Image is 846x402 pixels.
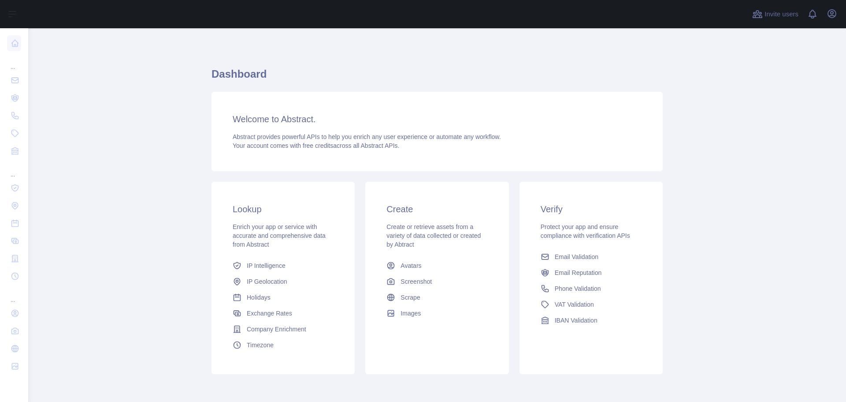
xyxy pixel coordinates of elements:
button: Invite users [750,7,800,21]
h3: Lookup [233,203,334,215]
a: Timezone [229,337,337,353]
a: Phone Validation [537,281,645,297]
h3: Welcome to Abstract. [233,113,642,125]
span: Timezone [247,341,274,349]
span: Your account comes with across all Abstract APIs. [233,142,399,149]
span: Email Reputation [555,268,602,277]
div: ... [7,53,21,71]
div: ... [7,286,21,304]
a: IBAN Validation [537,312,645,328]
span: Phone Validation [555,284,601,293]
a: IP Intelligence [229,258,337,274]
span: VAT Validation [555,300,594,309]
span: Scrape [401,293,420,302]
span: Abstract provides powerful APIs to help you enrich any user experience or automate any workflow. [233,133,501,140]
a: Avatars [383,258,491,274]
span: Email Validation [555,252,598,261]
a: Scrape [383,289,491,305]
span: Invite users [764,9,798,19]
h3: Verify [541,203,642,215]
span: IP Intelligence [247,261,286,270]
span: Create or retrieve assets from a variety of data collected or created by Abtract [386,223,481,248]
span: Exchange Rates [247,309,292,318]
h1: Dashboard [211,67,663,88]
a: Company Enrichment [229,321,337,337]
a: IP Geolocation [229,274,337,289]
span: free credits [303,142,333,149]
span: IBAN Validation [555,316,597,325]
span: Holidays [247,293,271,302]
h3: Create [386,203,487,215]
a: Email Validation [537,249,645,265]
a: Email Reputation [537,265,645,281]
div: ... [7,161,21,178]
a: Holidays [229,289,337,305]
span: IP Geolocation [247,277,287,286]
span: Protect your app and ensure compliance with verification APIs [541,223,630,239]
span: Screenshot [401,277,432,286]
a: Exchange Rates [229,305,337,321]
a: Images [383,305,491,321]
span: Company Enrichment [247,325,306,334]
span: Enrich your app or service with accurate and comprehensive data from Abstract [233,223,326,248]
span: Avatars [401,261,421,270]
a: VAT Validation [537,297,645,312]
a: Screenshot [383,274,491,289]
span: Images [401,309,421,318]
